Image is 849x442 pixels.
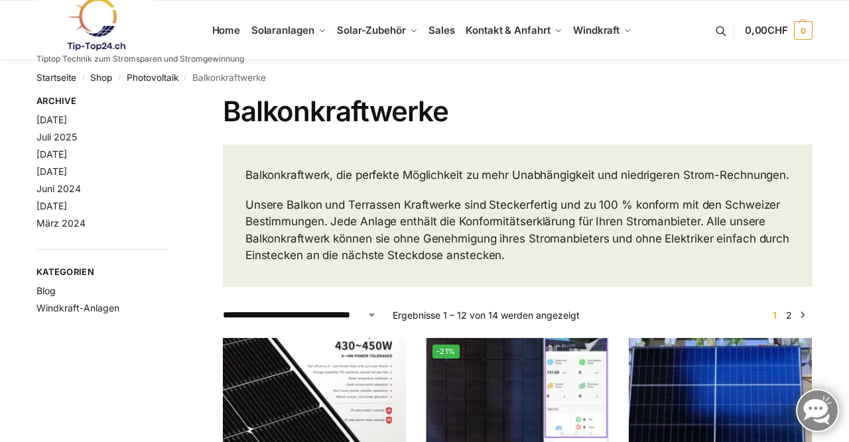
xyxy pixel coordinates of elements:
a: Solaranlagen [245,1,331,60]
a: Seite 2 [783,309,795,321]
span: Kontakt & Anfahrt [466,24,550,36]
span: / [178,73,192,83]
a: Windkraft-Anlagen [36,302,119,313]
a: [DATE] [36,200,67,211]
select: Shop-Reihenfolge [223,308,377,322]
button: Close filters [168,95,176,110]
a: Kontakt & Anfahrt [460,1,568,60]
a: Juni 2024 [36,183,81,194]
p: Unsere Balkon und Terrassen Kraftwerke sind Steckerfertig und zu 100 % konform mit den Schweizer ... [245,197,790,264]
p: Ergebnisse 1 – 12 von 14 werden angezeigt [393,308,580,322]
span: CHF [767,24,788,36]
a: Photovoltaik [127,72,178,83]
span: Sales [428,24,455,36]
span: Solaranlagen [251,24,314,36]
a: März 2024 [36,217,86,229]
a: Startseite [36,72,76,83]
span: Windkraft [573,24,620,36]
a: Blog [36,285,56,296]
span: 0 [794,21,813,40]
span: Archive [36,95,168,108]
a: → [798,308,808,322]
a: 0,00CHF 0 [745,11,813,50]
span: Seite 1 [769,309,780,321]
a: [DATE] [36,114,67,125]
span: / [112,73,126,83]
a: [DATE] [36,166,67,177]
nav: Produkt-Seitennummerierung [765,308,813,322]
a: [DATE] [36,148,67,160]
a: Windkraft [568,1,637,60]
span: / [76,73,90,83]
nav: Breadcrumb [36,60,813,95]
p: Tiptop Technik zum Stromsparen und Stromgewinnung [36,55,244,63]
span: Solar-Zubehör [337,24,406,36]
a: Solar-Zubehör [332,1,423,60]
a: Sales [423,1,460,60]
p: Balkonkraftwerk, die perfekte Möglichkeit zu mehr Unabhängigkeit und niedrigeren Strom-Rechnungen. [245,167,790,184]
h1: Balkonkraftwerke [223,95,813,128]
span: Kategorien [36,266,168,279]
span: 0,00 [745,24,788,36]
a: Juli 2025 [36,131,77,142]
a: Shop [90,72,112,83]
